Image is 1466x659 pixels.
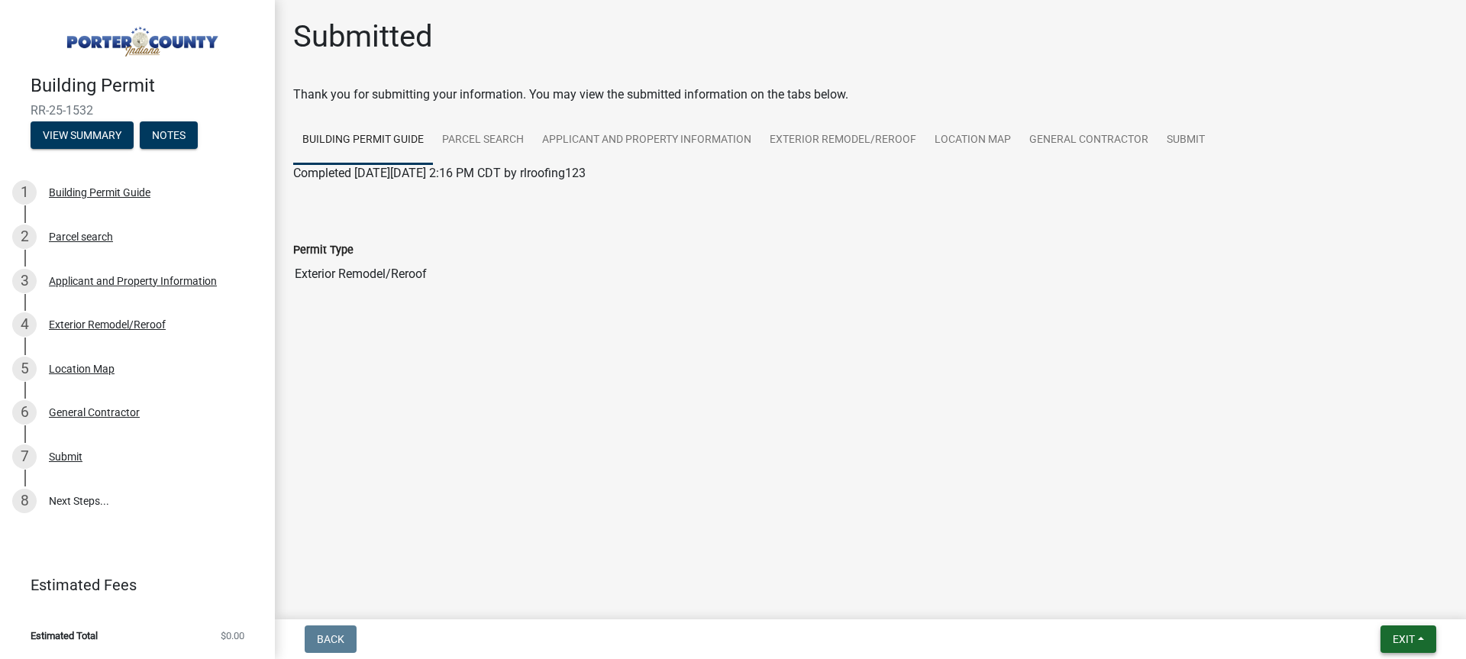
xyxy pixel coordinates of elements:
[1158,116,1214,165] a: Submit
[140,130,198,142] wm-modal-confirm: Notes
[12,489,37,513] div: 8
[293,18,433,55] h1: Submitted
[12,400,37,425] div: 6
[12,357,37,381] div: 5
[1020,116,1158,165] a: General Contractor
[31,103,244,118] span: RR-25-1532
[49,276,217,286] div: Applicant and Property Information
[1380,625,1436,653] button: Exit
[31,16,250,59] img: Porter County, Indiana
[221,631,244,641] span: $0.00
[49,363,115,374] div: Location Map
[140,121,198,149] button: Notes
[31,121,134,149] button: View Summary
[317,633,344,645] span: Back
[433,116,533,165] a: Parcel search
[12,444,37,469] div: 7
[12,180,37,205] div: 1
[31,130,134,142] wm-modal-confirm: Summary
[31,75,263,97] h4: Building Permit
[293,116,433,165] a: Building Permit Guide
[925,116,1020,165] a: Location Map
[49,407,140,418] div: General Contractor
[293,166,586,180] span: Completed [DATE][DATE] 2:16 PM CDT by rlroofing123
[12,225,37,249] div: 2
[12,269,37,293] div: 3
[12,312,37,337] div: 4
[305,625,357,653] button: Back
[12,570,250,600] a: Estimated Fees
[49,319,166,330] div: Exterior Remodel/Reroof
[293,245,354,256] label: Permit Type
[1393,633,1415,645] span: Exit
[31,631,98,641] span: Estimated Total
[49,451,82,462] div: Submit
[49,187,150,198] div: Building Permit Guide
[760,116,925,165] a: Exterior Remodel/Reroof
[49,231,113,242] div: Parcel search
[293,86,1448,104] div: Thank you for submitting your information. You may view the submitted information on the tabs below.
[533,116,760,165] a: Applicant and Property Information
